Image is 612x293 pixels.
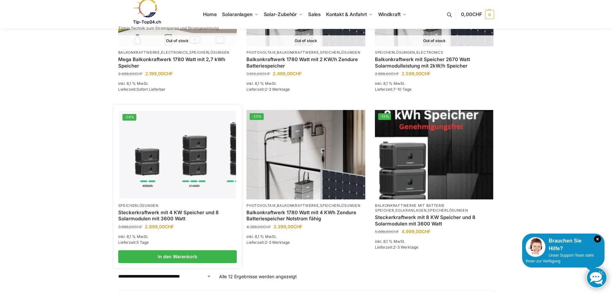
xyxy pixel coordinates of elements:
[421,71,430,76] span: CHF
[264,11,297,17] span: Solar-Zubehör
[594,235,601,243] i: Schließen
[246,56,365,69] a: Balkonkraftwerk 1780 Watt mit 2 KW/h Zendure Batteriespeicher
[428,208,468,213] a: Speicherlösungen
[375,56,494,69] a: Balkonkraftwerk mit Speicher 2670 Watt Solarmodulleistung mit 2kW/h Speicher
[118,87,165,92] span: Lieferzeit:
[118,234,237,240] p: inkl. 8,1 % MwSt.
[118,240,149,245] span: Lieferzeit:
[246,234,365,240] p: inkl. 8,1 % MwSt.
[393,245,418,250] span: 2-3 Werktage
[265,240,290,245] span: 2-3 Werktage
[118,203,158,208] a: Speicherlösungen
[375,50,494,55] p: ,
[189,50,229,55] a: Speicherlösungen
[375,50,415,55] a: Speicherlösungen
[308,11,321,17] span: Sales
[118,71,143,76] bdi: 2.499,00
[375,87,412,92] span: Lieferzeit:
[262,71,270,76] span: CHF
[246,203,276,208] a: Photovoltaik
[461,11,482,17] span: 0,00
[119,111,236,198] img: Steckerkraftwerk mit 4 KW Speicher und 8 Solarmodulen mit 3600 Watt
[320,203,360,208] a: Speicherlösungen
[375,203,445,213] a: Balkonkraftwerke mit Batterie Speicher
[137,87,165,92] span: Sofort Lieferbar
[421,229,430,234] span: CHF
[273,71,302,76] bdi: 2.499,00
[118,50,160,55] a: Balkonkraftwerke
[375,71,399,76] bdi: 2.999,00
[416,50,443,55] a: Electronics
[393,87,412,92] span: 7-10 Tage
[402,229,430,234] bdi: 4.999,00
[273,224,302,229] bdi: 3.399,00
[118,273,211,280] select: Shop-Reihenfolge
[375,245,418,250] span: Lieferzeit:
[246,71,270,76] bdi: 3.100,00
[246,50,276,55] a: Photovoltaik
[118,224,142,229] bdi: 3.999,00
[118,209,237,222] a: Steckerkraftwerk mit 4 KW Speicher und 8 Solarmodulen mit 3600 Watt
[375,239,494,244] p: inkl. 8,1 % MwSt.
[134,224,142,229] span: CHF
[137,240,149,245] span: 5 Tage
[485,10,494,19] span: 0
[118,50,237,55] p: , ,
[526,237,545,257] img: Customer service
[246,240,290,245] span: Lieferzeit:
[164,71,173,76] span: CHF
[395,208,426,213] a: Solaranlagen
[118,81,237,87] p: inkl. 8,1 % MwSt.
[472,11,482,17] span: CHF
[391,71,399,76] span: CHF
[161,50,188,55] a: Electronics
[375,110,494,199] a: -12%Steckerkraftwerk mit 8 KW Speicher und 8 Solarmodulen mit 3600 Watt
[246,110,365,199] img: Zendure-solar-flow-Batteriespeicher für Balkonkraftwerke
[526,253,594,263] span: Unser Support-Team steht Ihnen zur Verfügung
[118,250,237,263] a: In den Warenkorb legen: „Steckerkraftwerk mit 4 KW Speicher und 8 Solarmodulen mit 3600 Watt“
[246,224,271,229] bdi: 4.399,00
[375,229,399,234] bdi: 5.699,00
[145,71,173,76] bdi: 2.199,00
[375,203,494,213] p: , ,
[145,224,174,229] bdi: 2.899,00
[135,71,143,76] span: CHF
[263,224,271,229] span: CHF
[246,110,365,199] a: -23%Zendure-solar-flow-Batteriespeicher für Balkonkraftwerke
[391,229,399,234] span: CHF
[219,273,297,280] p: Alle 12 Ergebnisse werden angezeigt
[246,50,365,55] p: , ,
[246,203,365,208] p: , ,
[277,203,319,208] a: Balkonkraftwerke
[246,209,365,222] a: Balkonkraftwerk 1780 Watt mit 4 KWh Zendure Batteriespeicher Notstrom fähig
[375,110,494,199] img: Steckerkraftwerk mit 8 KW Speicher und 8 Solarmodulen mit 3600 Watt
[246,87,290,92] span: Lieferzeit:
[277,50,319,55] a: Balkonkraftwerke
[265,87,290,92] span: 2-3 Werktage
[378,11,401,17] span: Windkraft
[461,5,494,24] a: 0,00CHF 0
[326,11,367,17] span: Kontakt & Anfahrt
[375,81,494,87] p: inkl. 8,1 % MwSt.
[119,111,236,198] a: -28%Steckerkraftwerk mit 4 KW Speicher und 8 Solarmodulen mit 3600 Watt
[293,71,302,76] span: CHF
[320,50,360,55] a: Speicherlösungen
[246,81,365,87] p: inkl. 8,1 % MwSt.
[222,11,253,17] span: Solaranlagen
[118,26,219,30] p: Tiptop Technik zum Stromsparen und Stromgewinnung
[375,214,494,227] a: Steckerkraftwerk mit 8 KW Speicher und 8 Solarmodulen mit 3600 Watt
[402,71,430,76] bdi: 2.599,00
[118,56,237,69] a: Mega Balkonkraftwerk 1780 Watt mit 2,7 kWh Speicher
[293,224,302,229] span: CHF
[165,224,174,229] span: CHF
[526,237,601,252] div: Brauchen Sie Hilfe?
